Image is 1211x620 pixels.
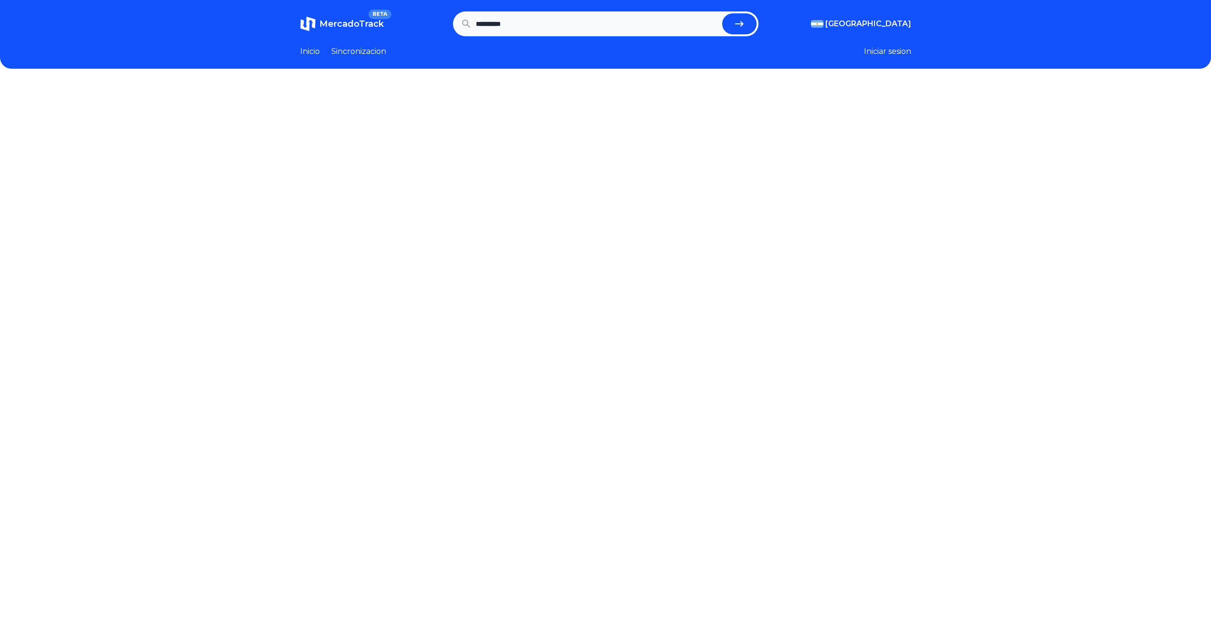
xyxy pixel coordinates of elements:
a: Inicio [300,46,320,57]
button: [GEOGRAPHIC_DATA] [811,18,911,30]
span: [GEOGRAPHIC_DATA] [825,18,911,30]
span: BETA [369,10,391,19]
a: Sincronizacion [331,46,386,57]
span: MercadoTrack [319,19,384,29]
img: Argentina [811,20,823,28]
button: Iniciar sesion [864,46,911,57]
img: MercadoTrack [300,16,316,32]
a: MercadoTrackBETA [300,16,384,32]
